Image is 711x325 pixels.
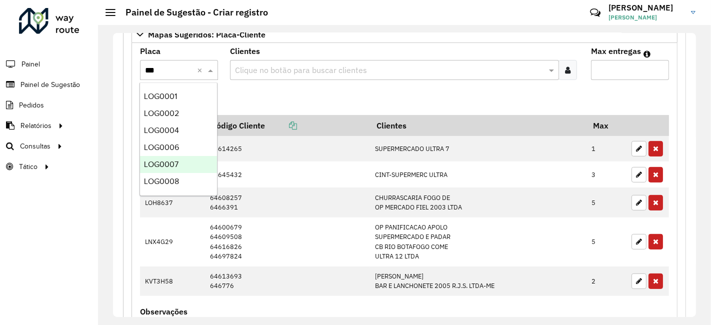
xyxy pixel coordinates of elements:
td: KVT3H58 [140,266,204,296]
th: Clientes [369,115,586,136]
span: Tático [19,161,37,172]
td: [PERSON_NAME] BAR E LANCHONETE 2005 R.J.S. LTDA-ME [369,266,586,296]
span: Mapas Sugeridos: Placa-Cliente [148,30,265,38]
span: LOG0001 [144,92,177,100]
td: CHURRASCARIA FOGO DE OP MERCADO FIEL 2003 LTDA [369,187,586,217]
td: 64614265 [204,136,369,162]
span: [PERSON_NAME] [608,13,683,22]
td: 5 [586,217,626,266]
span: LOG0004 [144,126,179,134]
th: Código Cliente [204,115,369,136]
span: Pedidos [19,100,44,110]
td: 3 [586,161,626,187]
th: Max [586,115,626,136]
a: Copiar [265,120,297,130]
label: Placa [140,45,160,57]
span: Painel de Sugestão [20,79,80,90]
h2: Painel de Sugestão - Criar registro [115,7,268,18]
a: Contato Rápido [584,2,606,23]
ng-dropdown-panel: Options list [139,82,217,196]
td: 64645432 [204,161,369,187]
td: 64600679 64609508 64616826 64697824 [204,217,369,266]
td: OP PANIFICACAO APOLO SUPERMERCADO E PADAR CB RIO BOTAFOGO COME ULTRA 12 LTDA [369,217,586,266]
td: SUPERMERCADO ULTRA 7 [369,136,586,162]
label: Clientes [230,45,260,57]
span: LOG0002 [144,109,179,117]
td: 64608257 6466391 [204,187,369,217]
td: LOH8637 [140,187,204,217]
span: LOG0007 [144,160,178,168]
td: 5 [586,187,626,217]
span: Consultas [20,141,50,151]
td: 64613693 646776 [204,266,369,296]
span: Painel [21,59,40,69]
em: Máximo de clientes que serão colocados na mesma rota com os clientes informados [643,50,650,58]
span: LOG0006 [144,143,179,151]
a: Mapas Sugeridos: Placa-Cliente [131,26,677,43]
span: Clear all [197,64,205,76]
td: LNX4G29 [140,217,204,266]
label: Observações [140,305,187,317]
td: 1 [586,136,626,162]
span: Relatórios [20,120,51,131]
h3: [PERSON_NAME] [608,3,683,12]
td: 2 [586,266,626,296]
label: Max entregas [591,45,641,57]
span: LOG0008 [144,177,179,185]
td: CINT-SUPERMERC ULTRA [369,161,586,187]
